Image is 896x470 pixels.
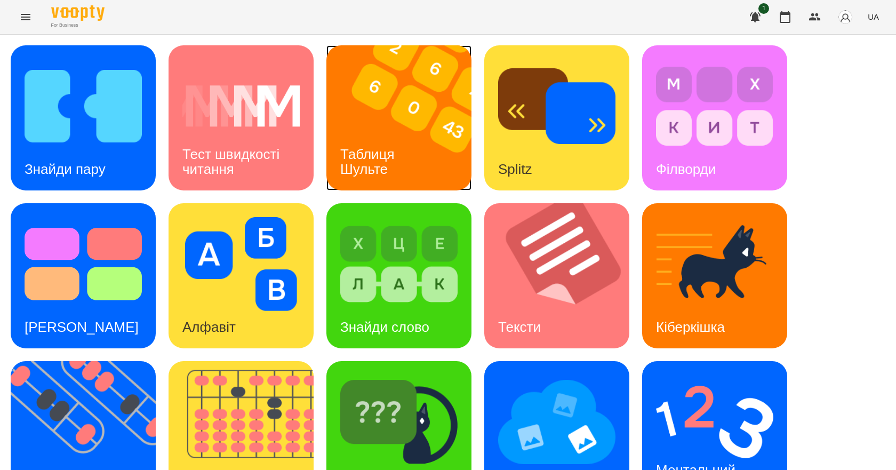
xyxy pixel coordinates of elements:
a: ФілвордиФілворди [642,45,787,190]
a: Тест швидкості читанняТест швидкості читання [169,45,314,190]
h3: [PERSON_NAME] [25,319,139,335]
img: Знайди Кіберкішку [340,375,458,469]
img: Мнемотехніка [498,375,615,469]
button: Menu [13,4,38,30]
span: For Business [51,22,105,29]
h3: Філворди [656,161,716,177]
a: Тест Струпа[PERSON_NAME] [11,203,156,348]
h3: Splitz [498,161,532,177]
h3: Тексти [498,319,541,335]
a: Знайди паруЗнайди пару [11,45,156,190]
img: Кіберкішка [656,217,773,311]
img: Ментальний рахунок [656,375,773,469]
img: Тест Струпа [25,217,142,311]
h3: Кіберкішка [656,319,725,335]
img: Філворди [656,59,773,153]
h3: Алфавіт [182,319,236,335]
img: Знайди слово [340,217,458,311]
a: SplitzSplitz [484,45,629,190]
a: КіберкішкаКіберкішка [642,203,787,348]
img: Тексти [484,203,643,348]
img: Тест швидкості читання [182,59,300,153]
h3: Знайди слово [340,319,429,335]
button: UA [863,7,883,27]
img: Алфавіт [182,217,300,311]
img: Таблиця Шульте [326,45,485,190]
img: Знайди пару [25,59,142,153]
a: Таблиця ШультеТаблиця Шульте [326,45,471,190]
span: UA [868,11,879,22]
img: Splitz [498,59,615,153]
h3: Тест швидкості читання [182,146,283,177]
img: Voopty Logo [51,5,105,21]
h3: Таблиця Шульте [340,146,398,177]
a: ТекстиТексти [484,203,629,348]
a: Знайди словоЗнайди слово [326,203,471,348]
img: avatar_s.png [838,10,853,25]
h3: Знайди пару [25,161,106,177]
a: АлфавітАлфавіт [169,203,314,348]
span: 1 [758,3,769,14]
